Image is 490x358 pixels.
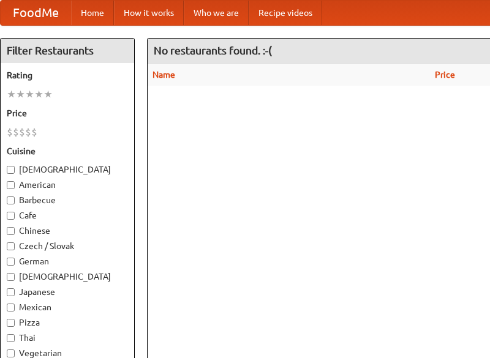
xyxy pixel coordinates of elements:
li: ★ [16,88,25,101]
input: [DEMOGRAPHIC_DATA] [7,166,15,174]
h5: Price [7,107,128,119]
input: Czech / Slovak [7,242,15,250]
label: Pizza [7,316,128,329]
label: [DEMOGRAPHIC_DATA] [7,163,128,176]
li: ★ [43,88,53,101]
a: Price [435,70,455,80]
input: Japanese [7,288,15,296]
label: Mexican [7,301,128,313]
li: $ [25,125,31,139]
li: $ [19,125,25,139]
input: American [7,181,15,189]
a: FoodMe [1,1,71,25]
li: ★ [34,88,43,101]
input: Mexican [7,304,15,311]
input: Cafe [7,212,15,220]
a: Home [71,1,114,25]
a: Who we are [184,1,249,25]
li: ★ [7,88,16,101]
label: Japanese [7,286,128,298]
a: Name [153,70,175,80]
label: Barbecue [7,194,128,206]
input: Barbecue [7,196,15,204]
label: Thai [7,332,128,344]
label: German [7,255,128,267]
input: Vegetarian [7,349,15,357]
li: $ [13,125,19,139]
label: American [7,179,128,191]
input: Thai [7,334,15,342]
input: [DEMOGRAPHIC_DATA] [7,273,15,281]
a: How it works [114,1,184,25]
label: [DEMOGRAPHIC_DATA] [7,270,128,283]
li: ★ [25,88,34,101]
h5: Cuisine [7,145,128,157]
label: Cafe [7,209,128,222]
label: Chinese [7,225,128,237]
li: $ [7,125,13,139]
input: Pizza [7,319,15,327]
li: $ [31,125,37,139]
h5: Rating [7,69,128,81]
input: German [7,258,15,266]
label: Czech / Slovak [7,240,128,252]
ng-pluralize: No restaurants found. :-( [154,45,272,56]
h4: Filter Restaurants [1,39,134,63]
a: Recipe videos [249,1,322,25]
input: Chinese [7,227,15,235]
